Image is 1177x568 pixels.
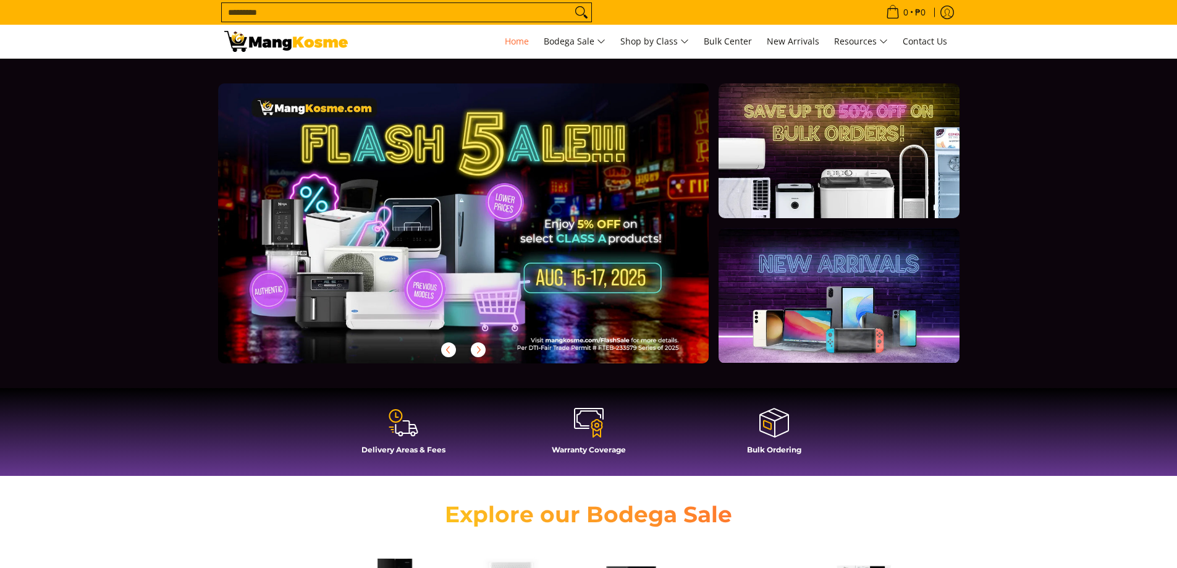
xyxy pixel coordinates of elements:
[505,35,529,47] span: Home
[704,35,752,47] span: Bulk Center
[435,336,462,363] button: Previous
[698,25,758,58] a: Bulk Center
[218,83,749,383] a: More
[620,34,689,49] span: Shop by Class
[538,25,612,58] a: Bodega Sale
[499,25,535,58] a: Home
[317,407,490,464] a: Delivery Areas & Fees
[224,31,348,52] img: Mang Kosme: Your Home Appliances Warehouse Sale Partner!
[834,34,888,49] span: Resources
[767,35,819,47] span: New Arrivals
[465,336,492,363] button: Next
[360,25,953,58] nav: Main Menu
[901,8,910,17] span: 0
[544,34,605,49] span: Bodega Sale
[502,407,675,464] a: Warranty Coverage
[410,501,768,528] h2: Explore our Bodega Sale
[317,445,490,454] h4: Delivery Areas & Fees
[572,3,591,22] button: Search
[688,407,861,464] a: Bulk Ordering
[502,445,675,454] h4: Warranty Coverage
[903,35,947,47] span: Contact Us
[614,25,695,58] a: Shop by Class
[761,25,825,58] a: New Arrivals
[882,6,929,19] span: •
[828,25,894,58] a: Resources
[913,8,927,17] span: ₱0
[896,25,953,58] a: Contact Us
[688,445,861,454] h4: Bulk Ordering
